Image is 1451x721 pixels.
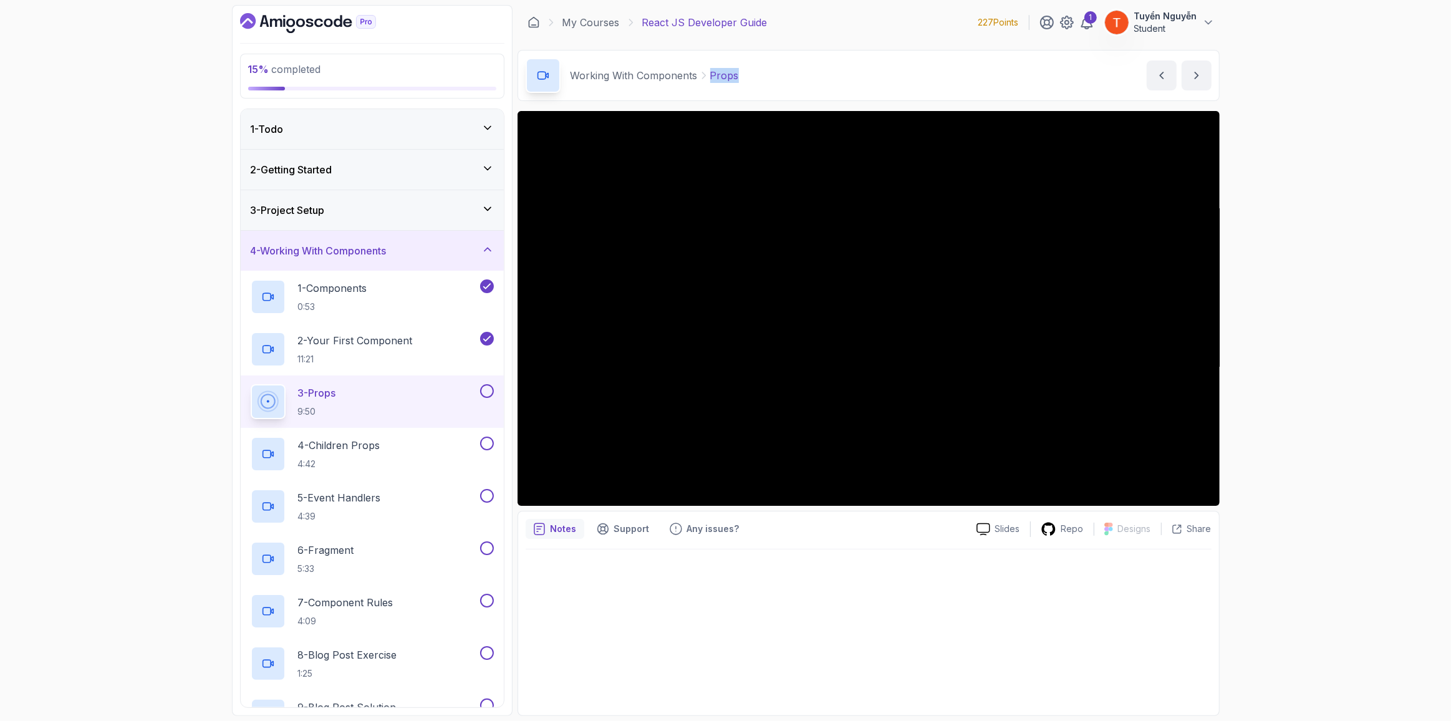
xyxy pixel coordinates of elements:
[298,595,393,610] p: 7 - Component Rules
[298,385,336,400] p: 3 - Props
[1147,60,1177,90] button: previous content
[251,279,494,314] button: 1-Components0:53
[662,519,747,539] button: Feedback button
[526,519,584,539] button: notes button
[551,523,577,535] p: Notes
[241,150,504,190] button: 2-Getting Started
[251,332,494,367] button: 2-Your First Component11:21
[967,523,1030,536] a: Slides
[298,301,367,313] p: 0:53
[248,63,269,75] span: 15 %
[995,523,1020,535] p: Slides
[1079,15,1094,30] a: 1
[1084,11,1097,24] div: 1
[528,16,540,29] a: Dashboard
[1134,22,1197,35] p: Student
[298,353,413,365] p: 11:21
[1104,10,1215,35] button: user profile imageTuyển NguyễnStudent
[251,203,325,218] h3: 3 - Project Setup
[251,384,494,419] button: 3-Props9:50
[241,109,504,149] button: 1-Todo
[1161,523,1212,535] button: Share
[1105,11,1129,34] img: user profile image
[241,190,504,230] button: 3-Project Setup
[251,437,494,472] button: 4-Children Props4:42
[589,519,657,539] button: Support button
[1061,523,1084,535] p: Repo
[251,162,332,177] h3: 2 - Getting Started
[251,243,387,258] h3: 4 - Working With Components
[298,647,397,662] p: 8 - Blog Post Exercise
[1187,523,1212,535] p: Share
[298,700,397,715] p: 9 - Blog Post Solution
[298,543,354,558] p: 6 - Fragment
[978,16,1019,29] p: 227 Points
[571,68,698,83] p: Working With Components
[1031,521,1094,537] a: Repo
[251,594,494,629] button: 7-Component Rules4:09
[687,523,740,535] p: Any issues?
[298,510,381,523] p: 4:39
[298,438,380,453] p: 4 - Children Props
[642,15,768,30] p: React JS Developer Guide
[248,63,321,75] span: completed
[518,111,1220,506] iframe: 3 - Props
[710,68,739,83] p: Props
[298,458,380,470] p: 4:42
[251,646,494,681] button: 8-Blog Post Exercise1:25
[298,563,354,575] p: 5:33
[251,489,494,524] button: 5-Event Handlers4:39
[298,667,397,680] p: 1:25
[1182,60,1212,90] button: next content
[298,615,393,627] p: 4:09
[251,541,494,576] button: 6-Fragment5:33
[298,490,381,505] p: 5 - Event Handlers
[240,13,405,33] a: Dashboard
[562,15,620,30] a: My Courses
[1118,523,1151,535] p: Designs
[1134,10,1197,22] p: Tuyển Nguyễn
[298,405,336,418] p: 9:50
[298,333,413,348] p: 2 - Your First Component
[614,523,650,535] p: Support
[241,231,504,271] button: 4-Working With Components
[298,281,367,296] p: 1 - Components
[251,122,284,137] h3: 1 - Todo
